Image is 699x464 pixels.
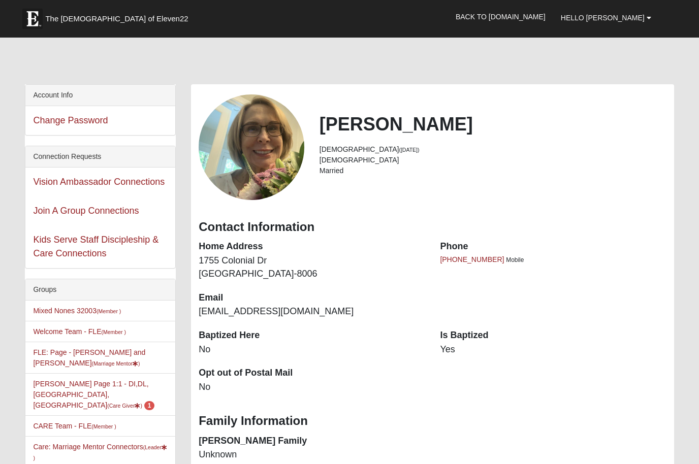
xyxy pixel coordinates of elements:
li: Married [320,165,666,176]
span: Hello [PERSON_NAME] [561,14,645,22]
small: (Marriage Mentor ) [92,360,140,367]
dd: Unknown [199,448,425,461]
a: FLE: Page - [PERSON_NAME] and [PERSON_NAME](Marriage Mentor) [33,348,145,367]
a: Change Password [33,115,108,125]
small: (Member ) [97,308,121,314]
a: View Fullsize Photo [199,94,304,200]
dt: Phone [440,240,666,253]
h3: Contact Information [199,220,666,235]
li: [DEMOGRAPHIC_DATA] [320,144,666,155]
a: The [DEMOGRAPHIC_DATA] of Eleven22 [17,4,220,29]
span: number of pending members [144,401,155,410]
a: Join A Group Connections [33,206,139,216]
small: ([DATE]) [399,147,419,153]
dt: [PERSON_NAME] Family [199,435,425,448]
div: Groups [25,279,175,301]
div: Account Info [25,85,175,106]
span: The [DEMOGRAPHIC_DATA] of Eleven22 [45,14,188,24]
small: (Care Giver ) [107,403,142,409]
dd: No [199,381,425,394]
a: Kids Serve Staff Discipleship & Care Connections [33,235,158,258]
span: Mobile [506,256,524,263]
small: (Member ) [91,423,116,429]
dd: No [199,343,425,356]
a: [PHONE_NUMBER] [440,255,504,263]
h2: [PERSON_NAME] [320,113,666,135]
a: CARE Team - FLE(Member ) [33,422,116,430]
a: Mixed Nones 32003(Member ) [33,307,121,315]
dd: [EMAIL_ADDRESS][DOMAIN_NAME] [199,305,425,318]
a: [PERSON_NAME] Page 1:1 - DI,DL,[GEOGRAPHIC_DATA],[GEOGRAPHIC_DATA](Care Giver) 1 [33,380,154,409]
a: Back to [DOMAIN_NAME] [448,4,553,29]
small: (Member ) [102,329,126,335]
li: [DEMOGRAPHIC_DATA] [320,155,666,165]
a: Care: Marriage Mentor Connectors(Leader) [33,443,167,461]
dt: Is Baptized [440,329,666,342]
img: Eleven22 logo [22,9,43,29]
h3: Family Information [199,414,666,428]
dd: 1755 Colonial Dr [GEOGRAPHIC_DATA]-8006 [199,254,425,280]
dd: Yes [440,343,666,356]
dt: Email [199,291,425,305]
dt: Home Address [199,240,425,253]
dt: Opt out of Postal Mail [199,367,425,380]
a: Welcome Team - FLE(Member ) [33,327,126,336]
a: Vision Ambassador Connections [33,177,165,187]
a: Hello [PERSON_NAME] [553,5,659,30]
dt: Baptized Here [199,329,425,342]
div: Connection Requests [25,146,175,168]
